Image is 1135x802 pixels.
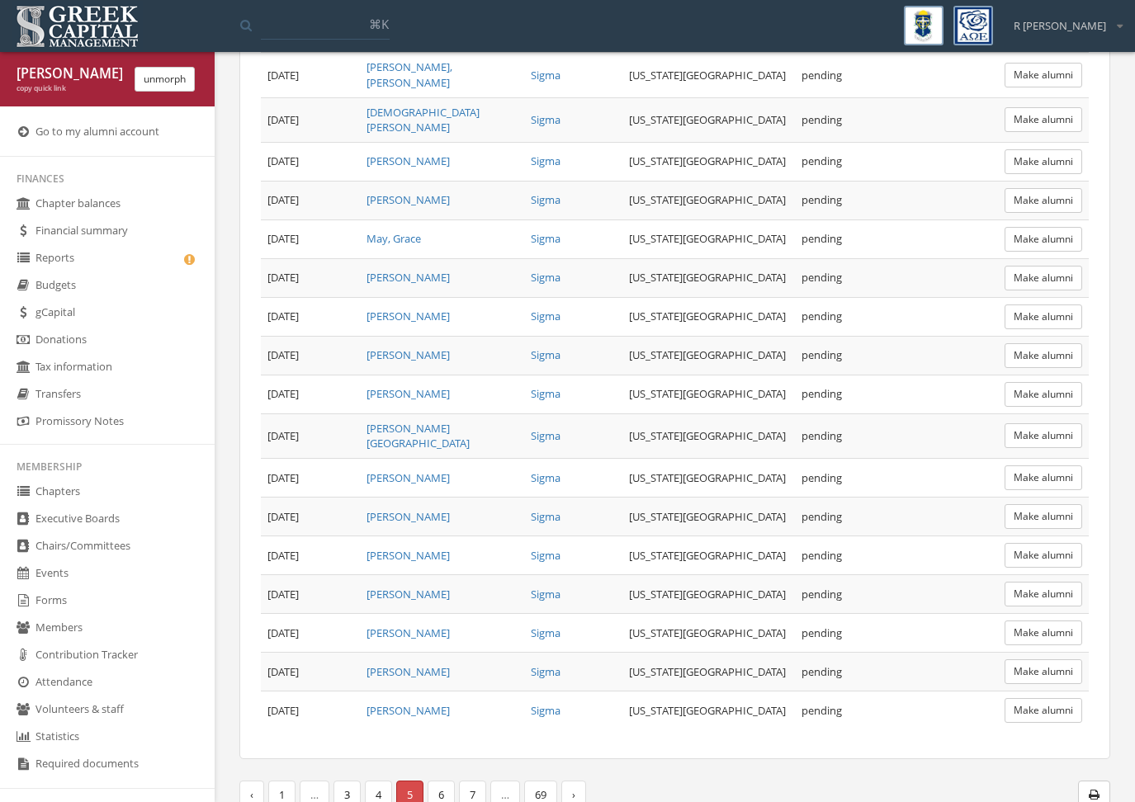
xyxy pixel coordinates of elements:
[267,625,299,640] span: [DATE]
[1005,107,1082,132] button: Make alumni
[1014,18,1106,34] span: R [PERSON_NAME]
[267,664,299,679] span: [DATE]
[367,470,450,485] span: [PERSON_NAME]
[267,386,299,401] span: [DATE]
[531,231,560,246] a: Sigma
[1005,698,1082,723] button: Make alumni
[795,219,998,258] td: pending
[622,297,795,336] td: [US_STATE][GEOGRAPHIC_DATA]
[367,59,452,90] a: [PERSON_NAME], [PERSON_NAME]
[267,192,299,207] span: [DATE]
[531,192,560,207] a: Sigma
[795,258,998,297] td: pending
[1005,659,1082,684] button: Make alumni
[531,587,560,601] a: Sigma
[531,153,560,168] a: Sigma
[795,53,998,97] td: pending
[1005,620,1082,645] button: Make alumni
[369,16,389,32] span: ⌘K
[531,309,560,323] a: Sigma
[267,548,299,563] span: [DATE]
[795,652,998,691] td: pending
[622,613,795,652] td: [US_STATE][GEOGRAPHIC_DATA]
[367,509,450,524] span: [PERSON_NAME]
[267,509,299,524] span: [DATE]
[531,548,560,563] a: Sigma
[267,309,299,323] span: [DATE]
[367,347,450,362] a: [PERSON_NAME]
[795,535,998,574] td: pending
[795,142,998,181] td: pending
[267,112,299,127] span: [DATE]
[1005,343,1082,368] button: Make alumni
[531,703,560,718] a: Sigma
[622,535,795,574] td: [US_STATE][GEOGRAPHIC_DATA]
[367,664,450,679] a: [PERSON_NAME]
[367,231,421,246] a: May, Grace
[367,625,450,640] a: [PERSON_NAME]
[622,258,795,297] td: [US_STATE][GEOGRAPHIC_DATA]
[367,703,450,718] span: [PERSON_NAME]
[367,309,450,323] a: [PERSON_NAME]
[1005,227,1082,252] button: Make alumni
[367,548,450,563] span: [PERSON_NAME]
[622,652,795,691] td: [US_STATE][GEOGRAPHIC_DATA]
[531,386,560,401] a: Sigma
[795,458,998,497] td: pending
[1005,582,1082,606] button: Make alumni
[795,613,998,652] td: pending
[531,112,560,127] a: Sigma
[622,97,795,142] td: [US_STATE][GEOGRAPHIC_DATA]
[367,192,450,207] a: [PERSON_NAME]
[267,703,299,718] span: [DATE]
[367,421,470,451] a: [PERSON_NAME][GEOGRAPHIC_DATA]
[531,428,560,443] a: Sigma
[795,413,998,458] td: pending
[1005,504,1082,529] button: Make alumni
[622,458,795,497] td: [US_STATE][GEOGRAPHIC_DATA]
[795,375,998,413] td: pending
[622,413,795,458] td: [US_STATE][GEOGRAPHIC_DATA]
[1005,304,1082,329] button: Make alumni
[367,587,450,601] a: [PERSON_NAME]
[531,470,560,485] a: Sigma
[135,67,195,92] button: unmorph
[531,625,560,640] a: Sigma
[531,68,560,83] a: Sigma
[622,53,795,97] td: [US_STATE][GEOGRAPHIC_DATA]
[531,347,560,362] a: Sigma
[622,691,795,729] td: [US_STATE][GEOGRAPHIC_DATA]
[531,270,560,285] a: Sigma
[1005,543,1082,568] button: Make alumni
[267,347,299,362] span: [DATE]
[622,142,795,181] td: [US_STATE][GEOGRAPHIC_DATA]
[267,153,299,168] span: [DATE]
[622,497,795,535] td: [US_STATE][GEOGRAPHIC_DATA]
[795,574,998,613] td: pending
[795,497,998,535] td: pending
[367,386,450,401] a: [PERSON_NAME]
[622,181,795,219] td: [US_STATE][GEOGRAPHIC_DATA]
[17,83,122,94] div: copy quick link
[367,153,450,168] a: [PERSON_NAME]
[267,231,299,246] span: [DATE]
[795,691,998,729] td: pending
[267,470,299,485] span: [DATE]
[267,68,299,83] span: [DATE]
[1005,465,1082,490] button: Make alumni
[1005,188,1082,213] button: Make alumni
[1003,6,1123,34] div: R [PERSON_NAME]
[367,105,480,135] span: [DEMOGRAPHIC_DATA][PERSON_NAME]
[622,336,795,375] td: [US_STATE][GEOGRAPHIC_DATA]
[531,664,560,679] a: Sigma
